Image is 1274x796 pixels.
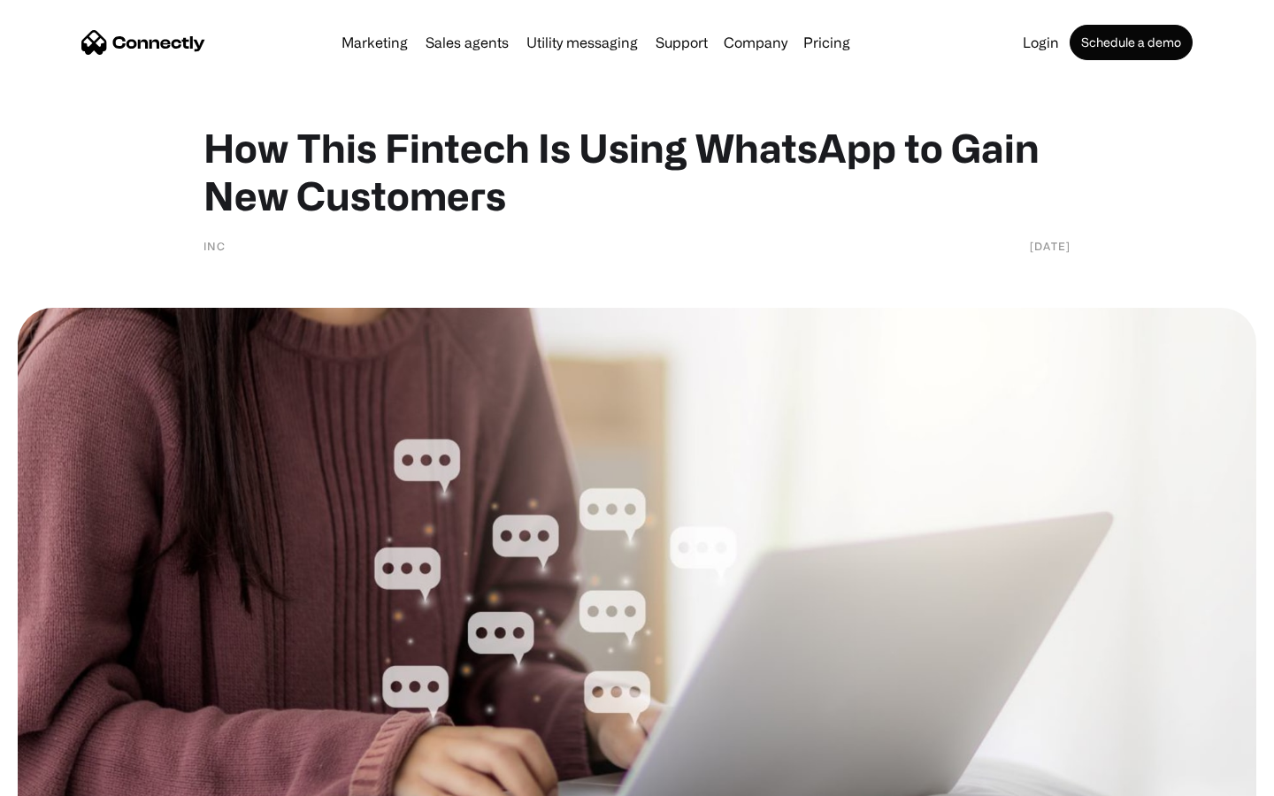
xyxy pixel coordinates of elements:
[203,124,1071,219] h1: How This Fintech Is Using WhatsApp to Gain New Customers
[1070,25,1193,60] a: Schedule a demo
[35,765,106,790] ul: Language list
[1030,237,1071,255] div: [DATE]
[1016,35,1066,50] a: Login
[334,35,415,50] a: Marketing
[203,237,226,255] div: INC
[724,30,787,55] div: Company
[649,35,715,50] a: Support
[418,35,516,50] a: Sales agents
[796,35,857,50] a: Pricing
[18,765,106,790] aside: Language selected: English
[519,35,645,50] a: Utility messaging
